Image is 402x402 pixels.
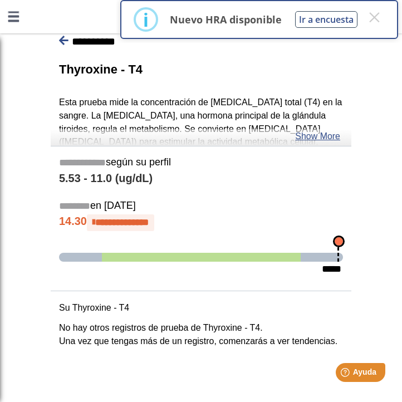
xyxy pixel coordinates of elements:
p: Su Thyroxine - T4 [59,301,343,315]
h4: 5.53 - 11.0 (ug/dL) [59,172,343,185]
h5: en [DATE] [59,200,343,213]
div: i [143,9,149,30]
p: No hay otros registros de prueba de Thyroxine - T4. Una vez que tengas más de un registro, comenz... [59,321,343,348]
b: Thyroxine - T4 [59,62,143,76]
button: Ir a encuesta [295,11,357,28]
a: Show More [295,130,340,143]
p: Nuevo HRA disponible [170,13,282,26]
iframe: Help widget launcher [303,359,390,390]
h5: según su perfil [59,156,343,169]
button: Close this dialog [364,7,384,27]
h4: 14.30 [59,214,343,231]
p: Esta prueba mide la concentración de [MEDICAL_DATA] total (T4) en la sangre. La [MEDICAL_DATA], u... [59,96,343,149]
